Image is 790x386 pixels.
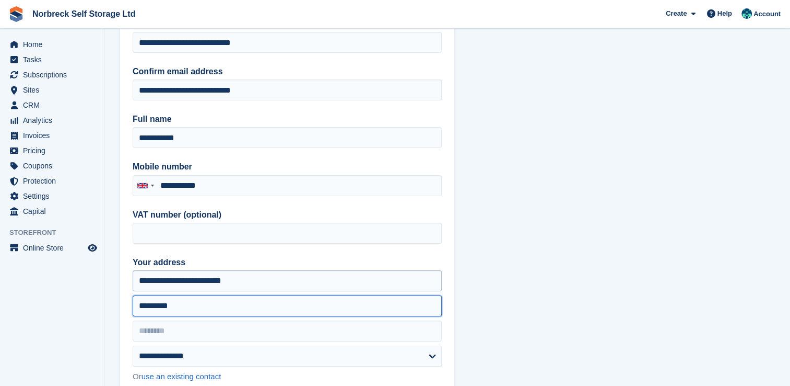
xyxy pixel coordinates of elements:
span: Analytics [23,113,86,128]
span: Storefront [9,228,104,238]
label: Full name [133,113,442,126]
a: menu [5,113,99,128]
span: Settings [23,189,86,203]
span: Protection [23,174,86,188]
a: menu [5,241,99,255]
img: stora-icon-8386f47178a22dfd0bd8f6a31ec36ba5ce8667c1dd55bd0f319d3a0aa187defe.svg [8,6,24,22]
span: Help [717,8,732,19]
span: Online Store [23,241,86,255]
a: menu [5,128,99,143]
a: Preview store [86,242,99,254]
label: VAT number (optional) [133,209,442,221]
a: menu [5,143,99,158]
a: menu [5,204,99,219]
span: Tasks [23,52,86,67]
a: menu [5,189,99,203]
a: menu [5,83,99,97]
span: CRM [23,98,86,112]
a: menu [5,52,99,67]
span: Pricing [23,143,86,158]
label: Your address [133,256,442,269]
a: menu [5,98,99,112]
img: Sally King [741,8,752,19]
a: menu [5,158,99,173]
span: Home [23,37,86,52]
a: use an existing contact [142,372,221,381]
div: Or [133,371,442,383]
span: Capital [23,204,86,219]
span: Create [666,8,687,19]
span: Account [753,9,781,19]
span: Invoices [23,128,86,143]
a: menu [5,174,99,188]
span: Subscriptions [23,67,86,82]
a: menu [5,67,99,82]
span: Coupons [23,158,86,173]
span: Sites [23,83,86,97]
label: Confirm email address [133,65,442,78]
a: Norbreck Self Storage Ltd [28,5,139,22]
div: United Kingdom: +44 [133,176,157,196]
a: menu [5,37,99,52]
label: Mobile number [133,161,442,173]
